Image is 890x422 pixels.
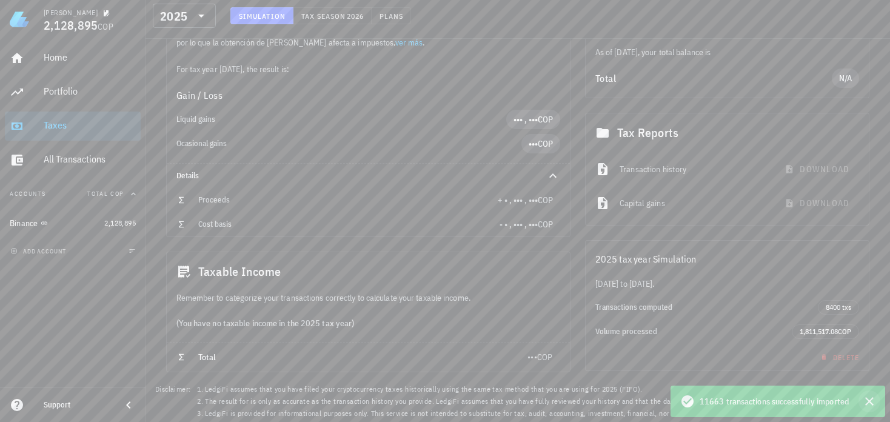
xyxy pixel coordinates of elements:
[5,179,141,209] button: AccountsTotal COP
[800,327,838,336] span: 1,811,517.08
[595,73,832,83] div: Total
[5,146,141,175] a: All Transactions
[176,115,506,124] div: Liquid gains
[301,12,346,21] span: Tax season
[538,219,553,230] span: COP
[527,352,537,363] span: •••
[595,327,792,337] div: Volume processed
[44,17,98,33] span: 2,128,895
[700,395,849,408] span: 11663 transactions successfully imported
[818,353,860,362] span: Delete
[595,303,818,312] div: Transactions computed
[198,219,232,229] span: Cost basis
[346,12,364,21] span: 2026
[395,37,423,48] a: ver más
[44,85,136,97] div: Portfolio
[167,291,570,304] div: Remember to categorize your transactions correctly to calculate your taxable income.
[44,52,136,63] div: Home
[87,190,124,198] span: Total COP
[167,252,570,291] div: Taxable Income
[98,21,113,32] span: COP
[586,113,869,152] div: Tax Reports
[198,352,216,363] span: Total
[538,138,553,149] span: COP
[176,171,531,181] div: Details
[5,209,141,238] a: Binance 2,128,895
[7,245,71,257] button: add account
[537,352,553,363] span: COP
[514,114,538,125] span: ••• , •••
[586,22,869,59] div: As of [DATE], your total balance is
[620,190,768,216] div: Capital gains
[838,327,851,336] span: COP
[167,304,570,342] div: (You have no taxable income in the 2025 tax year)
[586,277,869,290] div: [DATE] to [DATE].
[538,114,553,125] span: COP
[153,4,216,28] div: 2025
[230,7,293,24] button: Simulation
[5,78,141,107] a: Portfolio
[13,247,66,255] span: add account
[205,395,825,407] li: The result for is only as accurate as the transaction history you provide. LedgiFi assumes that y...
[167,22,570,76] div: En [GEOGRAPHIC_DATA] las criptomonedas se consideran dentro de tu patrimonio como bienes inmateri...
[813,349,865,366] button: Delete
[5,112,141,141] a: Taxes
[44,8,98,18] div: [PERSON_NAME]
[10,10,29,29] img: LedgiFi
[198,195,230,205] span: Proceeds
[498,195,538,206] span: + • , ••• , •••
[44,153,136,165] div: All Transactions
[538,195,553,206] span: COP
[620,156,768,183] div: Transaction history
[238,12,286,21] span: Simulation
[176,88,223,102] span: Gain / Loss
[586,241,869,277] div: 2025 tax year Simulation
[205,383,825,395] li: LedgiFi assumes that you have filed your cryptocurrency taxes historically using the same tax met...
[372,7,411,24] button: Plans
[167,164,570,188] div: Details
[176,139,521,149] div: Ocasional gains
[529,138,538,149] span: •••
[205,407,825,420] li: LedgiFi is provided for informational purposes only. This service is not intended to substitute f...
[44,119,136,131] div: Taxes
[160,10,187,22] div: 2025
[500,219,538,230] span: - • , ••• , •••
[44,400,112,410] div: Support
[293,7,372,24] button: Tax season 2026
[5,44,141,73] a: Home
[839,69,852,88] span: N/A
[826,301,851,314] span: 8400 txs
[104,218,136,227] span: 2,128,895
[10,218,38,229] div: Binance
[379,12,403,21] span: Plans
